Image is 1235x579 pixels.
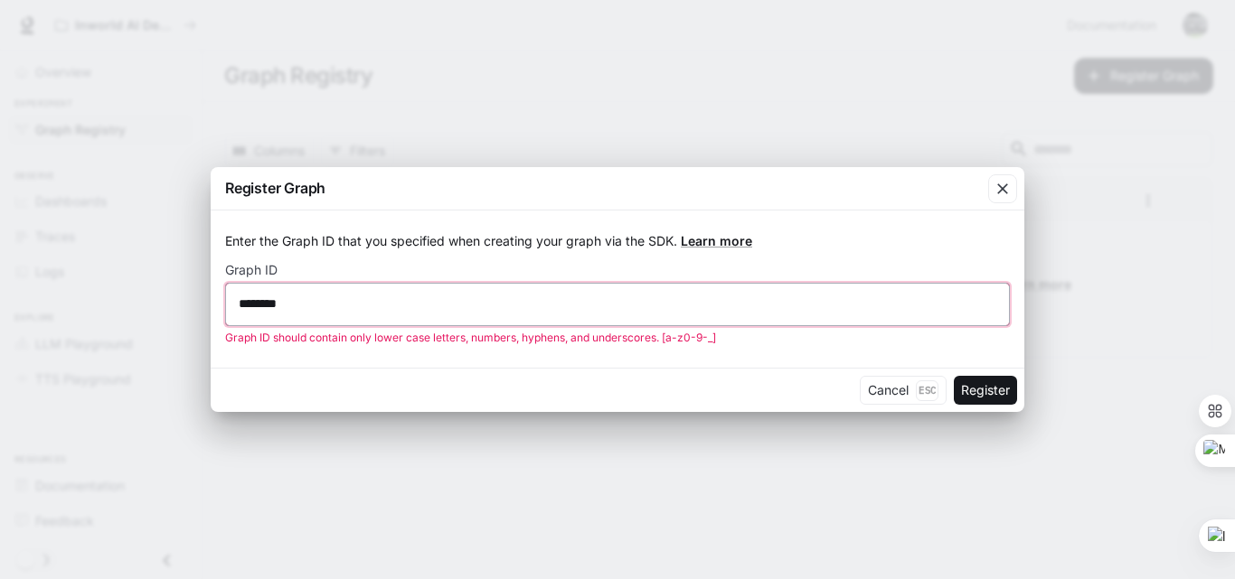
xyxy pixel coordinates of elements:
p: Register Graph [225,177,325,199]
p: Graph ID should contain only lower case letters, numbers, hyphens, and underscores. [a-z0-9-_] [225,329,997,347]
button: CancelEsc [860,376,947,405]
button: Register [954,376,1017,405]
p: Esc [916,380,938,400]
a: Learn more [681,233,752,248]
p: Enter the Graph ID that you specified when creating your graph via the SDK. [225,232,1010,250]
p: Graph ID [225,264,278,276]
